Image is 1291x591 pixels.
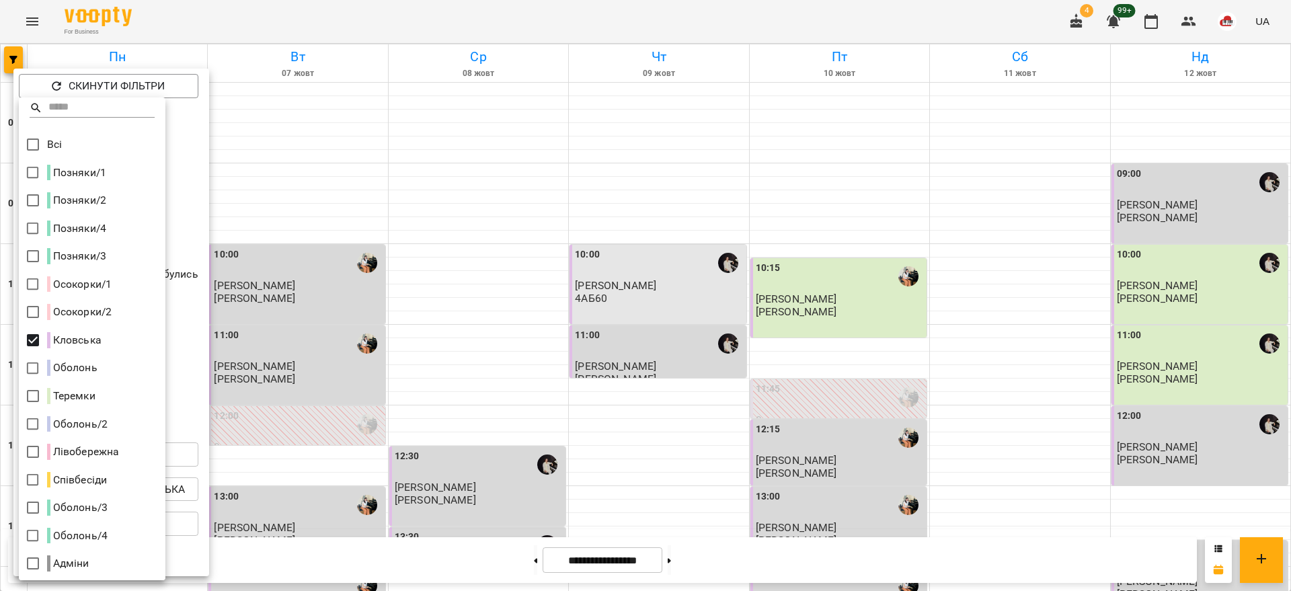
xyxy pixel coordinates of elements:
p: Оболонь/2 [47,416,108,432]
p: Оболонь/3 [47,500,108,516]
p: Лівобережна [47,444,120,460]
p: Теремки [47,388,95,404]
p: Кловська [47,332,102,348]
p: Оболонь [47,360,97,376]
p: Позняки/4 [47,221,106,237]
p: Осокорки/1 [47,276,112,292]
p: Позняки/1 [47,165,106,181]
p: Осокорки/2 [47,304,112,320]
p: Позняки/3 [47,248,106,264]
p: Всі [47,136,62,153]
p: Співбесіди [47,472,108,488]
p: Оболонь/4 [47,528,108,544]
p: Адміни [47,555,89,572]
p: Позняки/2 [47,192,106,208]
